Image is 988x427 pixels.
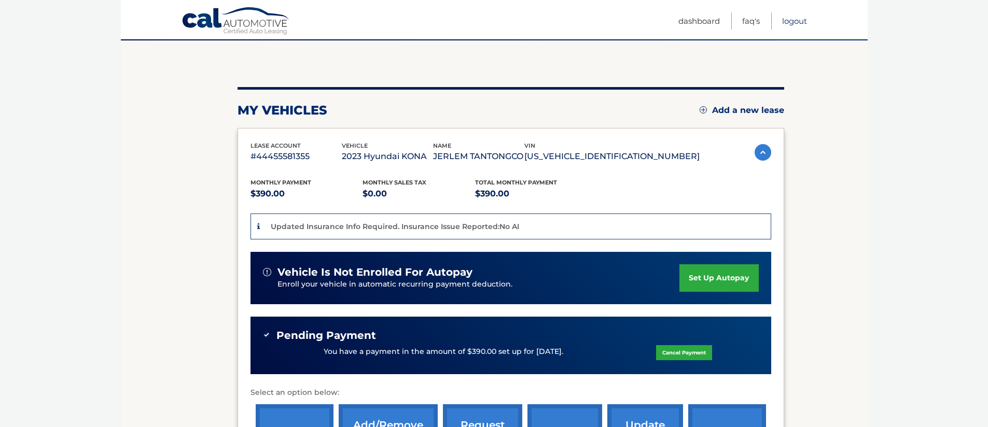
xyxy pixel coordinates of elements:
[342,142,368,149] span: vehicle
[251,187,363,201] p: $390.00
[742,12,760,30] a: FAQ's
[277,279,680,290] p: Enroll your vehicle in automatic recurring payment deduction.
[700,106,707,113] img: add.svg
[755,144,771,161] img: accordion-active.svg
[700,105,784,116] a: Add a new lease
[363,179,426,186] span: Monthly sales Tax
[263,331,270,338] img: check-green.svg
[475,179,557,186] span: Total Monthly Payment
[656,345,712,360] a: Cancel Payment
[263,268,271,276] img: alert-white.svg
[782,12,807,30] a: Logout
[251,149,342,164] p: #44455581355
[271,222,519,231] p: Updated Insurance Info Required. Insurance Issue Reported:No AI
[251,179,311,186] span: Monthly Payment
[276,329,376,342] span: Pending Payment
[182,7,290,37] a: Cal Automotive
[251,387,771,399] p: Select an option below:
[433,142,451,149] span: name
[679,264,758,292] a: set up autopay
[524,142,535,149] span: vin
[342,149,433,164] p: 2023 Hyundai KONA
[475,187,588,201] p: $390.00
[324,346,563,358] p: You have a payment in the amount of $390.00 set up for [DATE].
[251,142,301,149] span: lease account
[363,187,475,201] p: $0.00
[433,149,524,164] p: JERLEM TANTONGCO
[678,12,720,30] a: Dashboard
[524,149,700,164] p: [US_VEHICLE_IDENTIFICATION_NUMBER]
[238,103,327,118] h2: my vehicles
[277,266,472,279] span: vehicle is not enrolled for autopay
